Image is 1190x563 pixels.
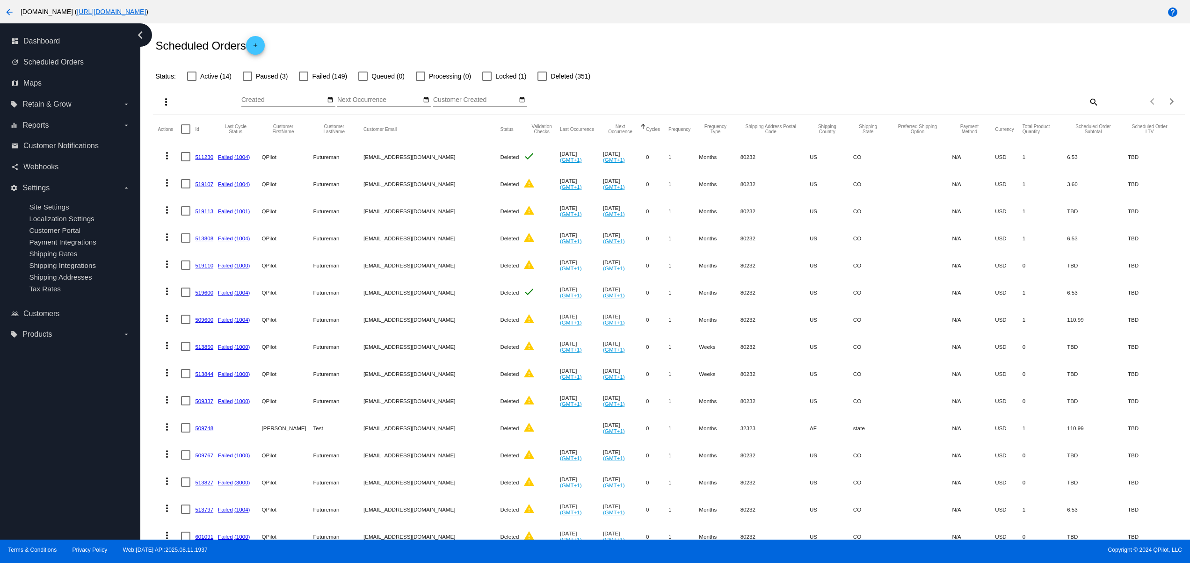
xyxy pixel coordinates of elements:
mat-cell: 0 [646,224,668,252]
mat-cell: CO [853,279,892,306]
mat-cell: [EMAIL_ADDRESS][DOMAIN_NAME] [363,252,500,279]
mat-cell: 1 [1023,279,1067,306]
button: Change sorting for FrequencyType [699,124,732,134]
a: 519110 [195,262,213,268]
mat-cell: [EMAIL_ADDRESS][DOMAIN_NAME] [363,387,500,414]
mat-icon: more_vert [161,177,173,188]
mat-cell: Months [699,414,740,441]
mat-cell: 0 [646,252,668,279]
mat-cell: 1 [668,170,699,197]
mat-icon: more_vert [160,96,172,108]
mat-cell: QPilot [261,143,313,170]
mat-cell: CO [853,197,892,224]
mat-icon: more_vert [161,394,173,405]
a: (GMT+1) [560,238,582,244]
a: Failed [218,262,233,268]
mat-cell: 0 [646,360,668,387]
mat-cell: [EMAIL_ADDRESS][DOMAIN_NAME] [363,279,500,306]
mat-cell: USD [995,414,1023,441]
mat-cell: 1 [1023,414,1067,441]
mat-cell: [DATE] [603,224,646,252]
mat-cell: US [810,387,853,414]
a: (GMT+1) [560,292,582,298]
mat-cell: USD [995,170,1023,197]
mat-cell: 80232 [740,387,810,414]
mat-cell: [DATE] [603,170,646,197]
mat-icon: more_vert [161,259,173,270]
mat-cell: USD [995,387,1023,414]
span: Maps [23,79,42,87]
mat-cell: [DATE] [560,279,603,306]
a: Customer Portal [29,226,80,234]
a: (GMT+1) [560,346,582,353]
a: 519113 [195,208,213,214]
button: Change sorting for NextOccurrenceUtc [603,124,638,134]
a: 511230 [195,154,213,160]
mat-cell: Futureman [313,143,363,170]
mat-cell: 0 [646,387,668,414]
a: Localization Settings [29,215,94,223]
a: (GMT+1) [560,211,582,217]
mat-icon: more_vert [161,231,173,243]
span: Tax Rates [29,285,61,293]
mat-cell: QPilot [261,170,313,197]
mat-cell: N/A [952,387,995,414]
mat-cell: [DATE] [560,143,603,170]
mat-cell: 110.99 [1067,306,1128,333]
mat-icon: add [250,42,261,53]
mat-cell: CO [853,224,892,252]
a: (GMT+1) [603,292,625,298]
button: Change sorting for Cycles [646,126,660,132]
mat-cell: 1 [1023,197,1067,224]
mat-cell: [EMAIL_ADDRESS][DOMAIN_NAME] [363,414,500,441]
mat-cell: 80232 [740,143,810,170]
mat-cell: TBD [1067,333,1128,360]
a: (1001) [234,208,250,214]
mat-cell: 1 [1023,170,1067,197]
mat-cell: 1 [1023,224,1067,252]
a: Shipping Addresses [29,273,92,281]
mat-cell: USD [995,360,1023,387]
mat-cell: USD [995,197,1023,224]
button: Change sorting for CustomerLastName [313,124,355,134]
mat-cell: CO [853,143,892,170]
a: Payment Integrations [29,238,96,246]
mat-cell: Futureman [313,279,363,306]
a: dashboard Dashboard [11,34,130,49]
mat-cell: 80232 [740,170,810,197]
mat-cell: TBD [1128,360,1180,387]
mat-cell: 32323 [740,414,810,441]
i: email [11,142,19,150]
mat-cell: QPilot [261,197,313,224]
a: (1004) [234,317,250,323]
mat-cell: 0 [646,333,668,360]
a: Failed [218,317,233,323]
mat-icon: arrow_back [4,7,15,18]
input: Next Occurrence [337,96,421,104]
a: Shipping Integrations [29,261,96,269]
a: share Webhooks [11,159,130,174]
mat-cell: US [810,306,853,333]
span: Shipping Rates [29,250,77,258]
mat-icon: more_vert [161,367,173,378]
i: dashboard [11,37,19,45]
button: Change sorting for ShippingPostcode [740,124,801,134]
mat-cell: 1 [668,360,699,387]
i: share [11,163,19,171]
input: Customer Created [433,96,517,104]
mat-cell: [DATE] [560,170,603,197]
mat-icon: more_vert [161,313,173,324]
mat-cell: QPilot [261,279,313,306]
mat-cell: TBD [1128,387,1180,414]
mat-cell: CO [853,387,892,414]
mat-cell: TBD [1128,333,1180,360]
mat-cell: 80232 [740,197,810,224]
mat-cell: Months [699,252,740,279]
a: 519107 [195,181,213,187]
mat-cell: 1 [668,197,699,224]
mat-cell: 80232 [740,360,810,387]
a: 509337 [195,398,213,404]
